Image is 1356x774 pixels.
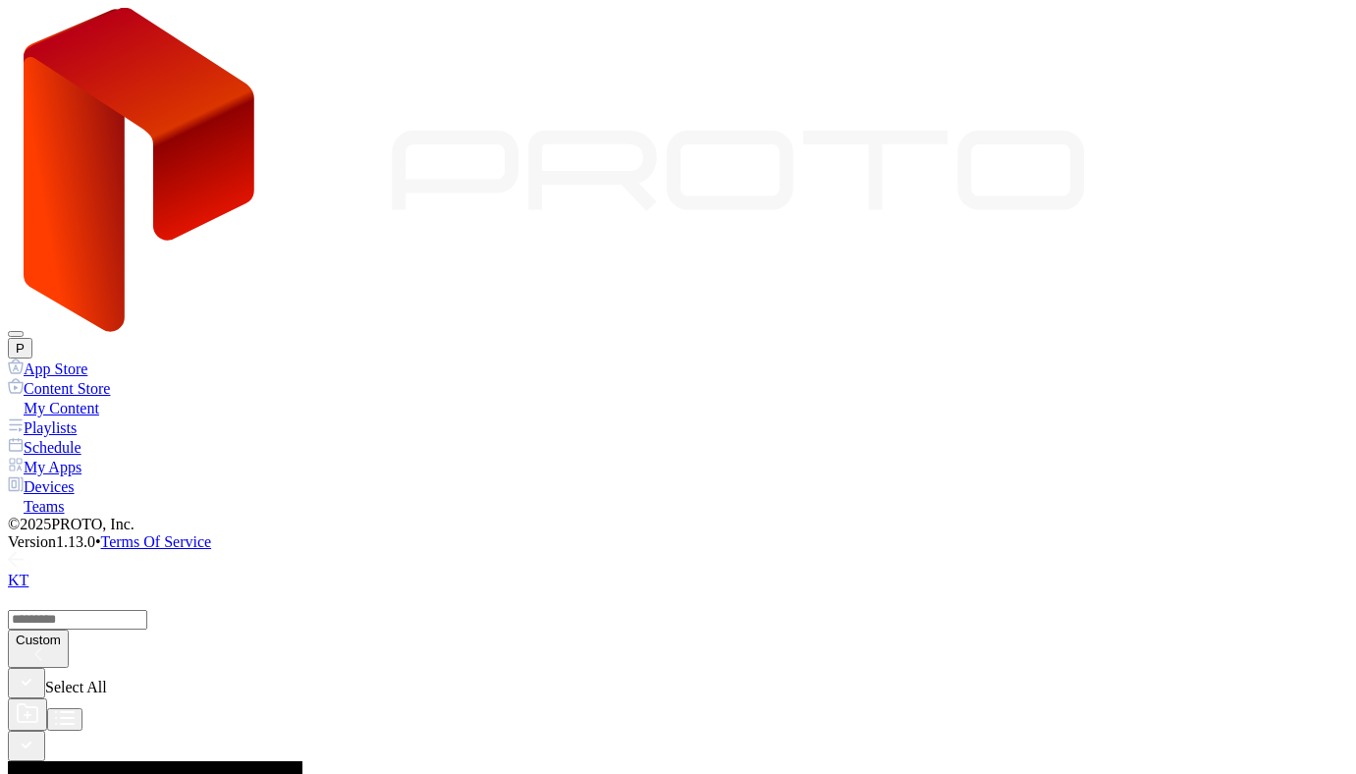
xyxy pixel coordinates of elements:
button: Custom [8,630,69,668]
button: P [8,338,32,359]
a: Playlists [8,417,1348,437]
a: My Apps [8,457,1348,476]
span: Version 1.13.0 • [8,533,101,550]
div: © 2025 PROTO, Inc. [8,516,1348,533]
div: Custom [16,633,61,647]
a: Teams [8,496,1348,516]
a: Terms Of Service [101,533,212,550]
a: App Store [8,359,1348,378]
div: KT [8,572,1348,589]
a: Schedule [8,437,1348,457]
a: My Content [8,398,1348,417]
span: Select All [45,679,107,695]
a: Devices [8,476,1348,496]
a: KT [8,554,1348,589]
a: Content Store [8,378,1348,398]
